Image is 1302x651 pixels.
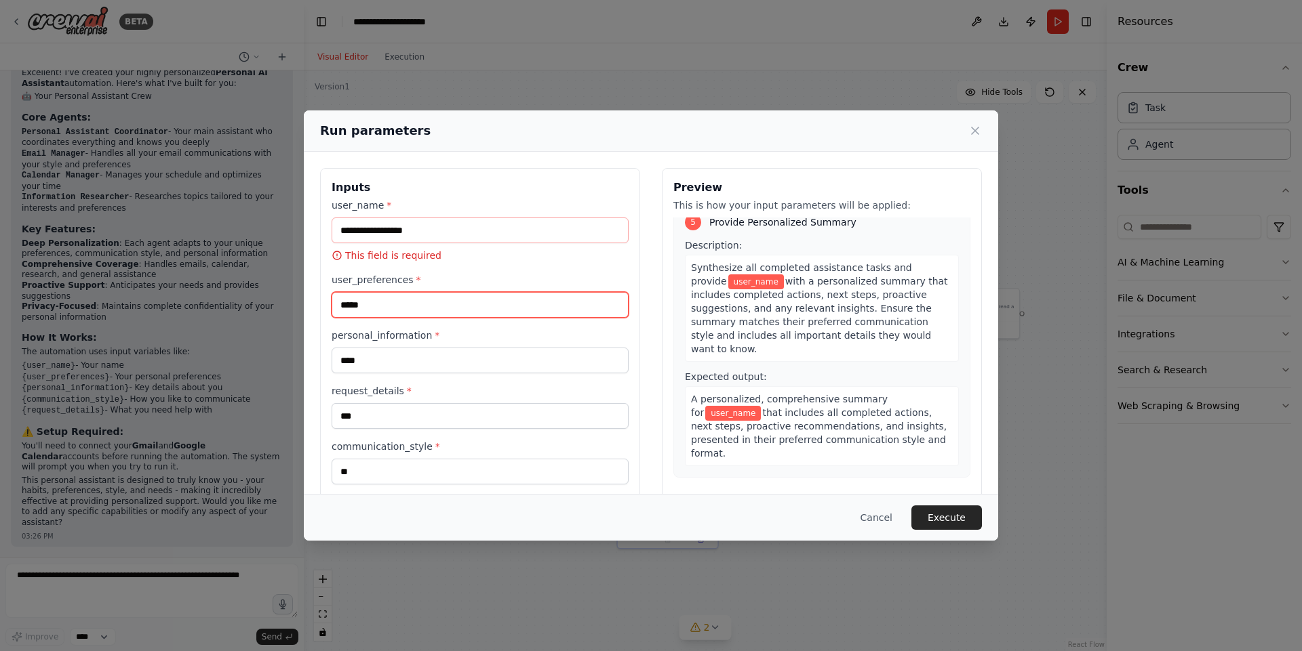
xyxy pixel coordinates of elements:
button: Execute [911,505,982,530]
h3: Preview [673,180,970,196]
label: request_details [332,384,629,398]
span: Variable: user_name [728,274,784,289]
label: personal_information [332,329,629,342]
span: Description: [685,240,742,251]
span: Provide Personalized Summary [709,215,856,229]
h2: Run parameters [320,121,431,140]
span: that includes all completed actions, next steps, proactive recommendations, and insights, present... [691,407,947,459]
div: 5 [685,214,701,230]
h3: Inputs [332,180,629,196]
p: This field is required [332,249,629,262]
label: communication_style [332,440,629,453]
span: Expected output: [685,371,767,382]
label: user_name [332,198,629,212]
span: A personalized, comprehensive summary for [691,394,888,418]
button: Cancel [850,505,903,530]
p: This is how your input parameters will be applied: [673,198,970,212]
label: user_preferences [332,273,629,287]
span: Synthesize all completed assistance tasks and provide [691,262,912,287]
span: Variable: user_name [705,406,761,421]
span: with a personalized summary that includes completed actions, next steps, proactive suggestions, a... [691,276,948,354]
